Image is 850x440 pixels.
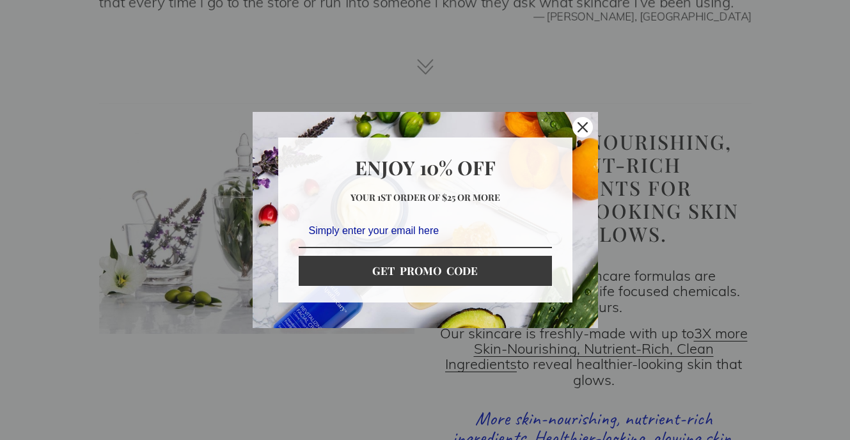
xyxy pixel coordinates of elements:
[299,214,552,248] input: Email field
[350,191,500,203] strong: Your 1st order of $25 or more
[355,155,496,180] strong: Enjoy 10% OFF
[299,256,552,285] button: GET PROMO CODE
[578,122,588,132] svg: close icon
[567,112,598,143] button: Close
